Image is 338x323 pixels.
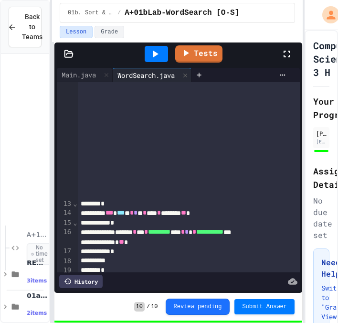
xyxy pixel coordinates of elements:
div: 19 [57,266,73,275]
h2: Assignment Details [313,164,329,191]
span: / [117,9,121,17]
h2: Your Progress [313,95,329,121]
div: Main.java [57,70,101,80]
span: 01a. [GEOGRAPHIC_DATA] [27,291,47,300]
button: Back to Teams [9,7,42,47]
span: A+01bLab-WordSearch [O-S] [125,7,239,19]
span: 2 items [27,310,47,316]
button: Submit Answer [234,299,295,314]
div: 13 [57,199,73,209]
span: 01b. Sort & Search [68,9,114,17]
div: WordSearch.java [113,68,191,82]
span: 10 [151,303,158,311]
div: [PERSON_NAME] [316,129,327,138]
span: 10 [134,302,145,312]
div: No due date set [313,195,329,241]
span: No time set [27,243,55,265]
div: Main.java [57,68,113,82]
span: Fold line [73,200,77,207]
span: Submit Answer [242,303,287,311]
button: Grade [95,26,124,38]
div: 16 [57,227,73,247]
div: 14 [57,208,73,218]
span: A+17Lab-Toy [O-S] [27,231,47,239]
div: WordSearch.java [113,70,180,80]
span: Fold line [73,219,77,226]
button: Lesson [60,26,93,38]
button: Review pending [166,299,230,315]
a: Tests [175,45,222,63]
div: 17 [57,247,73,256]
div: History [59,275,103,288]
span: / [147,303,150,311]
span: 3 items [27,278,47,284]
div: [EMAIL_ADDRESS][DOMAIN_NAME] [316,138,327,145]
iframe: chat widget [298,285,328,313]
div: 15 [57,218,73,228]
div: 18 [57,257,73,266]
span: REVIEW: Logic [27,258,47,267]
span: Back to Teams [22,12,42,42]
